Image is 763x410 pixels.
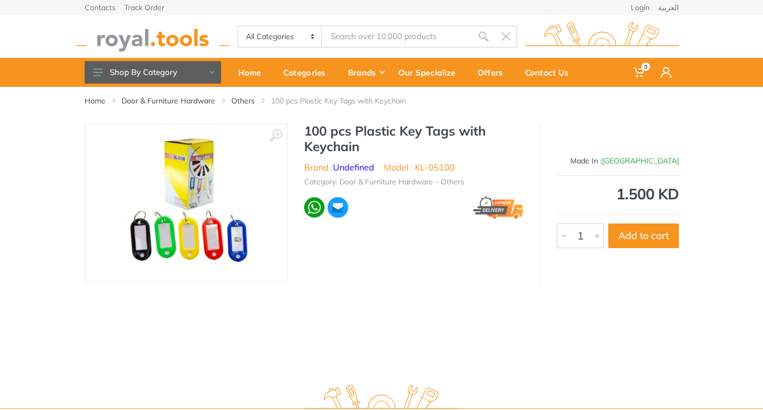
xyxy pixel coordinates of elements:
[276,58,341,87] a: Categories
[85,95,679,106] nav: breadcrumb
[304,197,324,218] img: wa.webp
[473,196,524,219] img: express.png
[231,58,276,87] a: Home
[391,58,470,87] a: Our Specialize
[631,4,649,11] a: Login
[518,58,584,87] a: Contact Us
[626,58,653,87] a: 0
[85,4,116,11] a: Contacts
[238,26,322,47] select: Category
[641,63,650,71] span: 0
[608,223,679,248] button: Add to cart
[304,161,374,174] li: Brand :
[124,4,164,11] a: Track Order
[658,4,679,11] a: العربية
[327,196,349,219] img: ma.webp
[384,161,455,174] li: Model : KL-05100
[76,22,230,51] img: royal.tools Logo
[341,61,391,84] div: Brands
[276,61,341,84] div: Categories
[85,95,105,106] a: Home
[231,61,276,84] div: Home
[85,61,221,84] button: Shop By Category
[304,176,464,188] li: Category: Door & Furniture Hardware - Others
[470,61,518,84] div: Offers
[231,95,255,106] a: Others
[518,61,584,84] div: Contact Us
[602,156,679,166] span: [GEOGRAPHIC_DATA]
[322,25,472,48] input: Site search
[304,123,524,154] h1: 100 pcs Plastic Key Tags with Keychain
[557,155,679,167] div: Made In :
[391,61,470,84] div: Our Specialize
[470,58,518,87] a: Offers
[333,162,374,173] a: Undefined
[557,187,679,202] div: 1.500 KD
[647,129,679,155] img: Undefined
[525,22,679,51] img: royal.tools Logo
[119,135,254,270] img: Royal Tools - 100 pcs Plastic Key Tags with Keychain
[122,95,215,106] a: Door & Furniture Hardware
[271,95,422,106] li: 100 pcs Plastic Key Tags with Keychain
